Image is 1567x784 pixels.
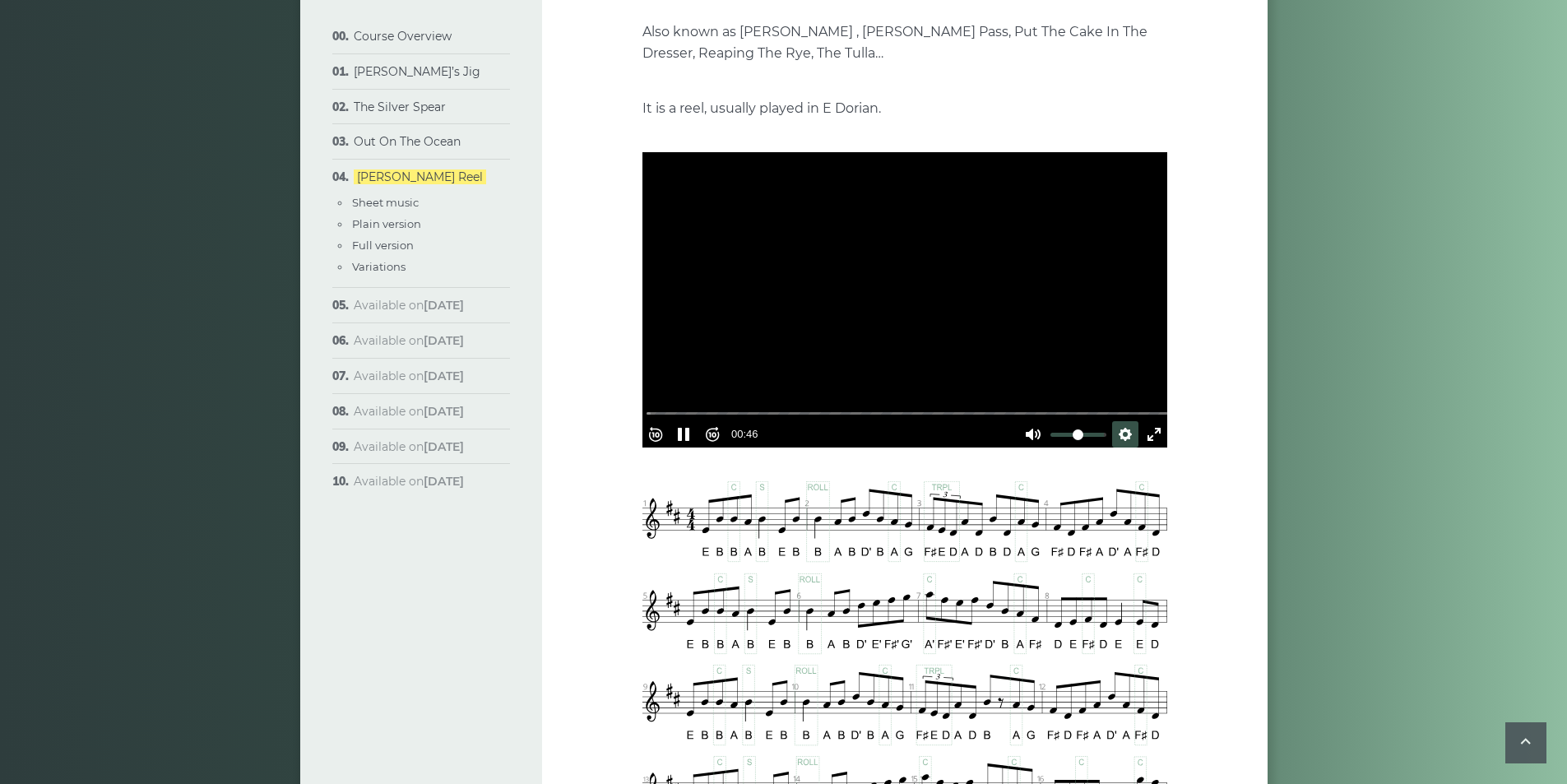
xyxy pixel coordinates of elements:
[424,333,464,348] strong: [DATE]
[352,196,419,209] a: Sheet music
[354,333,464,348] span: Available on
[424,298,464,313] strong: [DATE]
[354,298,464,313] span: Available on
[424,369,464,383] strong: [DATE]
[354,29,452,44] a: Course Overview
[354,439,464,454] span: Available on
[354,404,464,419] span: Available on
[354,134,461,149] a: Out On The Ocean
[354,474,464,489] span: Available on
[352,239,414,252] a: Full version
[352,217,421,230] a: Plain version
[642,21,1167,64] p: Also known as [PERSON_NAME] , [PERSON_NAME] Pass, Put The Cake In The Dresser, Reaping The Rye, T...
[424,439,464,454] strong: [DATE]
[354,64,480,79] a: [PERSON_NAME]’s Jig
[642,98,1167,119] p: It is a reel, usually played in E Dorian.
[354,100,446,114] a: The Silver Spear
[424,474,464,489] strong: [DATE]
[352,260,406,273] a: Variations
[354,169,486,184] a: [PERSON_NAME] Reel
[354,369,464,383] span: Available on
[424,404,464,419] strong: [DATE]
